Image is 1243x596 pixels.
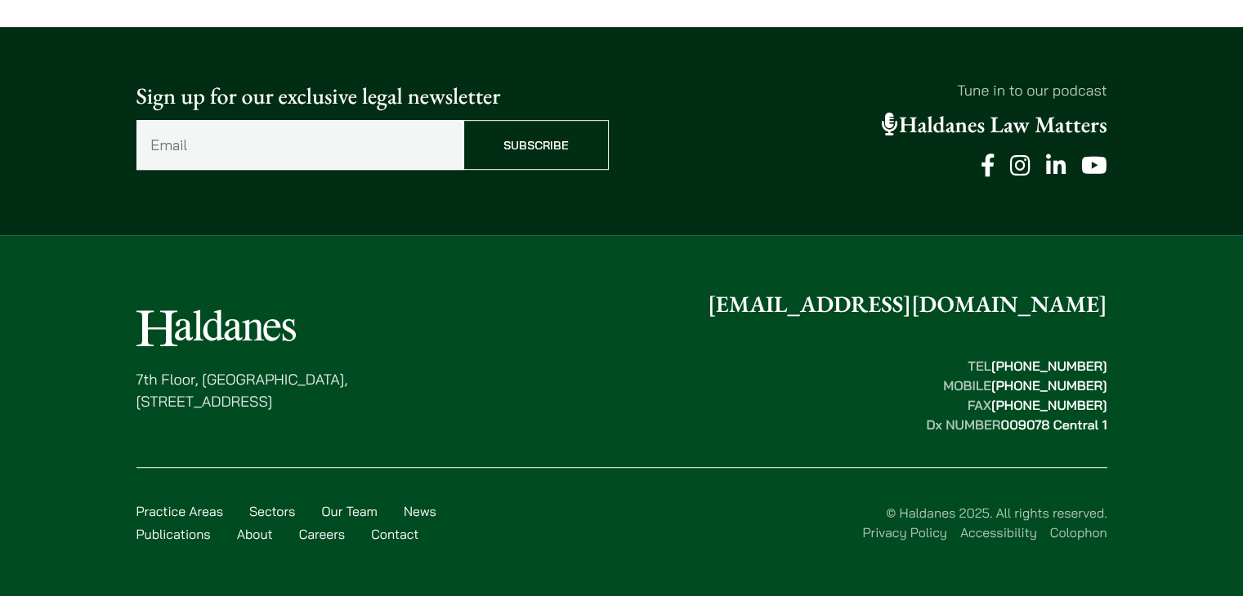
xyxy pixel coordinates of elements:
a: [EMAIL_ADDRESS][DOMAIN_NAME] [708,290,1107,319]
a: News [404,503,436,519]
a: Our Team [321,503,378,519]
a: Publications [136,526,211,542]
a: Haldanes Law Matters [882,110,1107,140]
input: Email [136,120,463,170]
mark: 009078 Central 1 [1000,416,1107,433]
a: Accessibility [960,524,1037,540]
p: 7th Floor, [GEOGRAPHIC_DATA], [STREET_ADDRESS] [136,368,348,412]
mark: [PHONE_NUMBER] [991,358,1107,374]
a: About [237,526,273,542]
mark: [PHONE_NUMBER] [991,377,1107,394]
mark: [PHONE_NUMBER] [991,397,1107,413]
a: Contact [371,526,418,542]
p: Tune in to our podcast [635,79,1107,101]
a: Practice Areas [136,503,223,519]
a: Sectors [249,503,295,519]
img: Logo of Haldanes [136,309,296,346]
a: Privacy Policy [862,524,946,540]
p: Sign up for our exclusive legal newsletter [136,79,609,113]
input: Subscribe [463,120,609,170]
a: Colophon [1050,524,1107,540]
div: © Haldanes 2025. All rights reserved. [460,503,1107,542]
a: Careers [299,526,346,542]
strong: TEL MOBILE FAX Dx NUMBER [926,358,1107,433]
